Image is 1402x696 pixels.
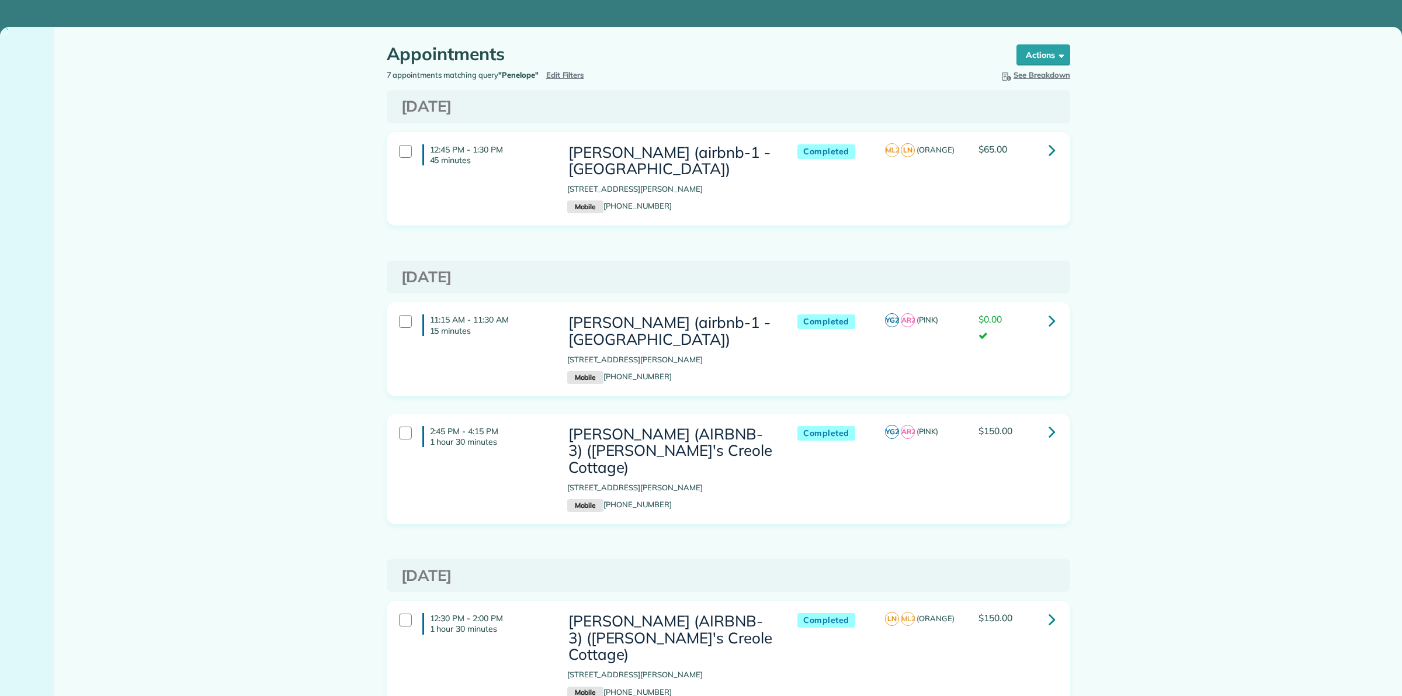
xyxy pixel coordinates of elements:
h4: 11:15 AM - 11:30 AM [422,314,550,335]
p: [STREET_ADDRESS][PERSON_NAME] [567,354,774,366]
h3: [PERSON_NAME] (AIRBNB-3) ([PERSON_NAME]'s Creole Cottage) [567,613,774,663]
p: [STREET_ADDRESS][PERSON_NAME] [567,183,774,195]
span: (PINK) [917,315,938,324]
span: $150.00 [978,612,1012,624]
button: Actions [1016,44,1070,65]
span: AR2 [901,313,915,327]
span: LN [901,143,915,157]
p: 15 minutes [430,326,550,336]
h3: [PERSON_NAME] (AIRBNB-3) ([PERSON_NAME]'s Creole Cottage) [567,426,774,476]
h3: [PERSON_NAME] (airbnb-1 - [GEOGRAPHIC_DATA]) [567,314,774,348]
span: Completed [797,314,855,329]
span: YG2 [885,313,899,327]
h3: [PERSON_NAME] (airbnb-1 - [GEOGRAPHIC_DATA]) [567,144,774,178]
small: Mobile [567,371,603,384]
h3: [DATE] [401,269,1056,286]
span: ML2 [885,143,899,157]
a: Mobile[PHONE_NUMBER] [567,500,672,509]
span: LN [885,612,899,626]
h4: 12:30 PM - 2:00 PM [422,613,550,634]
p: [STREET_ADDRESS][PERSON_NAME] [567,482,774,494]
p: 45 minutes [430,155,550,165]
span: (ORANGE) [917,614,955,623]
h3: [DATE] [401,567,1056,584]
p: [STREET_ADDRESS][PERSON_NAME] [567,669,774,681]
h4: 2:45 PM - 4:15 PM [422,426,550,447]
span: $65.00 [978,143,1007,155]
span: Completed [797,613,855,628]
div: 7 appointments matching query [378,70,728,81]
h1: Appointments [387,44,994,64]
span: Completed [797,144,855,159]
span: YG2 [885,425,899,439]
span: (ORANGE) [917,145,955,154]
p: 1 hour 30 minutes [430,437,550,447]
small: Mobile [567,499,603,512]
h4: 12:45 PM - 1:30 PM [422,144,550,165]
span: $150.00 [978,425,1012,437]
span: AR2 [901,425,915,439]
p: 1 hour 30 minutes [430,624,550,634]
small: Mobile [567,200,603,213]
span: ML2 [901,612,915,626]
a: Mobile[PHONE_NUMBER] [567,201,672,210]
h3: [DATE] [401,98,1056,115]
button: See Breakdown [1000,70,1070,81]
a: Edit Filters [546,70,584,79]
span: Completed [797,426,855,441]
a: Mobile[PHONE_NUMBER] [567,372,672,381]
strong: "Penelope" [498,70,539,79]
span: (PINK) [917,427,938,436]
span: $0.00 [978,313,1002,325]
